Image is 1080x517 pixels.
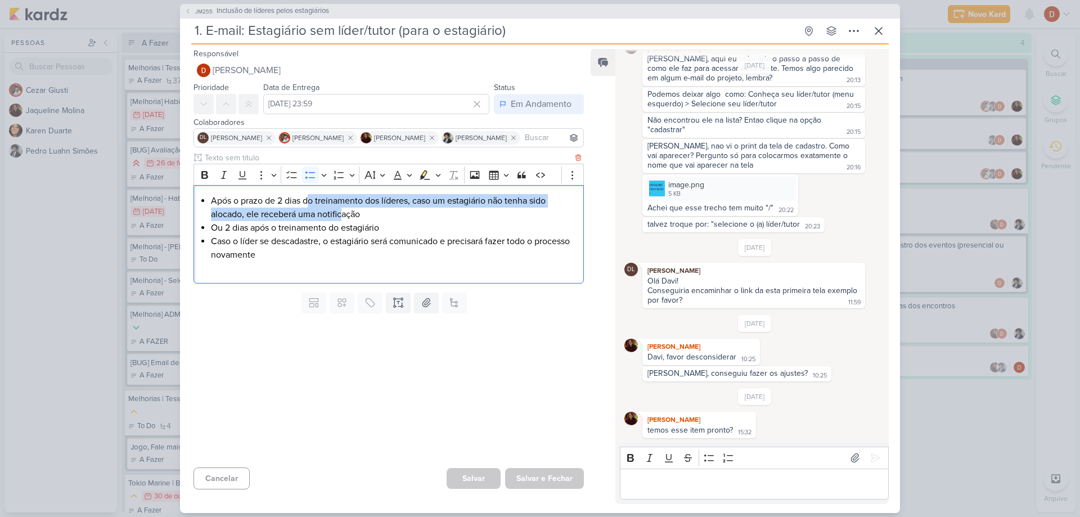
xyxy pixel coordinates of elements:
p: DL [200,135,206,141]
div: [PERSON_NAME], conseguiu fazer os ajustes? [647,368,808,378]
span: [PERSON_NAME] [292,133,344,143]
div: Editor editing area: main [620,469,889,500]
img: Cezar Giusti [279,132,290,143]
div: Em Andamento [511,97,571,111]
div: Olá Davi! [647,276,860,286]
span: [PERSON_NAME] [213,64,281,77]
div: Achei que esse trecho tem muito "/" [647,203,773,213]
div: image.png [668,179,704,191]
div: [PERSON_NAME], aqui eu colocaria o passo a passo de como ele faz para acessar essa parte. Temos a... [647,54,856,83]
div: 20:22 [778,206,794,215]
div: 20:23 [805,222,820,231]
img: Jaqueline Molina [624,412,638,425]
div: 20:15 [847,128,861,137]
label: Status [494,83,515,92]
button: Cancelar [193,467,250,489]
div: [PERSON_NAME], nao vi o print da tela de cadastro. Como vai aparecer? Pergunto só para colocarmos... [647,141,852,170]
li: Após o prazo de 2 dias do treinamento dos líderes, caso um estagiário não tenha sido alocado, ele... [211,194,578,221]
div: [PERSON_NAME] [645,341,758,352]
div: Danilo Leite [197,132,209,143]
button: Em Andamento [494,94,584,114]
div: temos esse item pronto? [647,425,733,435]
div: Conseguiria encaminhar o link da esta primeira tela exemplo por favor? [647,286,859,305]
span: [PERSON_NAME] [211,133,262,143]
input: Select a date [263,94,489,114]
div: 10:25 [813,371,827,380]
div: 5 KB [668,190,704,199]
input: Buscar [523,131,581,145]
input: Kard Sem Título [191,21,796,41]
label: Responsável [193,49,238,59]
div: Editor toolbar [193,164,584,186]
div: [PERSON_NAME] [645,414,754,425]
p: DL [627,267,635,273]
div: 15:32 [738,428,751,437]
div: 20:13 [847,76,861,85]
li: Ou 2 dias após o treinamento do estagiário [211,221,578,235]
div: image.png [645,177,796,201]
div: [PERSON_NAME] [645,265,863,276]
div: Editor editing area: main [193,185,584,284]
div: Não encontrou ele na lista? Entao clique na opção "cadastrar" [647,115,823,134]
div: 20:16 [847,163,861,172]
label: Prioridade [193,83,229,92]
img: sfFIn5pBJvtuHORtYxY5OXvOdLB7tH8syWqrWogb.png [649,181,665,196]
img: Pedro Luahn Simões [442,132,453,143]
div: Davi, favor desconsiderar [647,352,736,362]
div: Danilo Leite [624,263,638,276]
div: talvez troque por: "selecione o (a) líder/tutor [647,219,800,229]
div: 20:15 [847,102,861,111]
span: [PERSON_NAME] [374,133,425,143]
div: 10:25 [741,355,755,364]
img: Jaqueline Molina [361,132,372,143]
span: [PERSON_NAME] [456,133,507,143]
div: Colaboradores [193,116,584,128]
div: Podemos deixar algo como: Conheça seu líder/tutor (menu esquerdo) > Selecione seu líder/tutor [647,89,856,109]
button: [PERSON_NAME] [193,60,584,80]
div: Editor toolbar [620,447,889,469]
li: Caso o líder se descadastre, o estagiário será comunicado e precisará fazer todo o processo novam... [211,235,578,262]
div: 11:59 [848,298,861,307]
img: Davi Elias Teixeira [197,64,210,77]
label: Data de Entrega [263,83,319,92]
img: Jaqueline Molina [624,339,638,352]
input: Texto sem título [202,152,573,164]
